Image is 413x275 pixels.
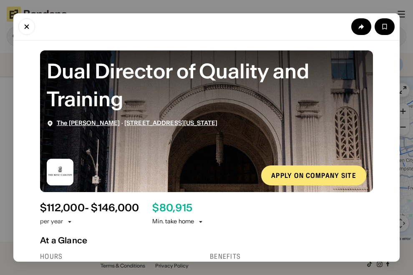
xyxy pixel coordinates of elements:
span: The [PERSON_NAME] [57,119,120,127]
div: $ 112,000 - $146,000 [40,202,139,214]
div: $ 80,915 [152,202,192,214]
div: · [57,120,217,127]
div: per year [40,217,63,226]
div: At a Glance [40,235,373,245]
div: Dual Director of Quality and Training [47,57,366,113]
button: Close [18,18,35,35]
div: Apply on company site [271,172,356,179]
div: Min. take home [152,217,204,226]
img: The Ritz-Carlton logo [47,159,73,185]
span: [STREET_ADDRESS][US_STATE] [124,119,218,127]
div: Hours [40,252,203,261]
div: Benefits [210,252,373,261]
